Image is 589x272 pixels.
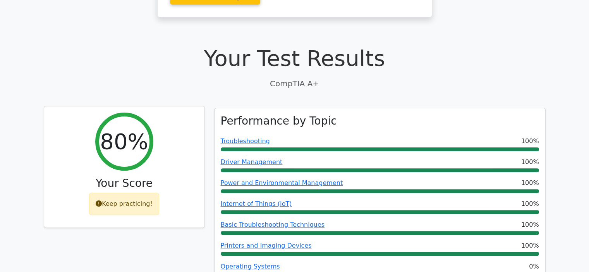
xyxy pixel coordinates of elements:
span: 100% [521,137,539,146]
span: 100% [521,178,539,188]
span: 100% [521,199,539,209]
a: Basic Troubleshooting Techniques [221,221,325,228]
a: Operating Systems [221,263,280,270]
h1: Your Test Results [44,45,546,71]
h2: 80% [100,128,148,154]
h3: Your Score [50,177,198,190]
a: Driver Management [221,158,283,166]
a: Troubleshooting [221,137,270,145]
span: 0% [529,262,539,271]
span: 100% [521,241,539,250]
a: Internet of Things (IoT) [221,200,292,207]
h3: Performance by Topic [221,115,337,128]
span: 100% [521,157,539,167]
span: 100% [521,220,539,229]
div: Keep practicing! [89,193,159,215]
a: Printers and Imaging Devices [221,242,312,249]
p: CompTIA A+ [44,78,546,89]
a: Power and Environmental Management [221,179,343,186]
